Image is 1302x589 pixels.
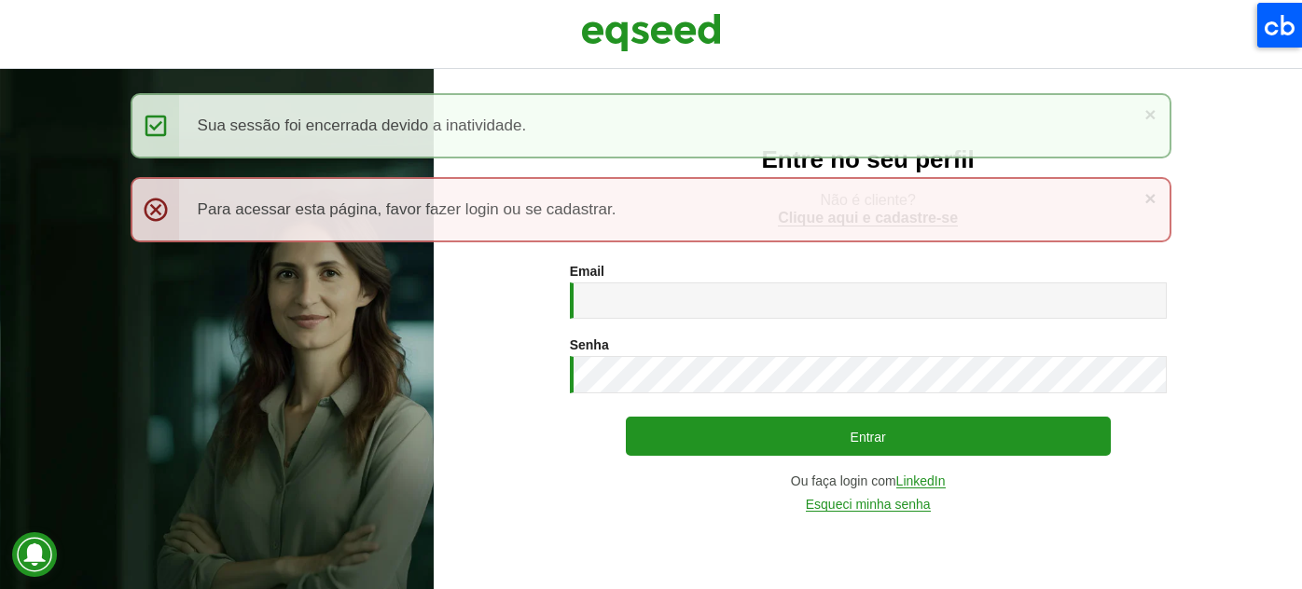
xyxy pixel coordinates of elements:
[1144,188,1156,208] a: ×
[626,417,1111,456] button: Entrar
[896,474,946,488] a: LinkedIn
[570,338,609,351] label: Senha
[570,474,1167,488] div: Ou faça login com
[570,265,604,278] label: Email
[1144,104,1156,124] a: ×
[131,177,1172,242] div: Para acessar esta página, favor fazer login ou se cadastrar.
[131,93,1172,158] div: Sua sessão foi encerrada devido a inatividade.
[806,498,931,512] a: Esqueci minha senha
[581,9,721,56] img: EqSeed Logo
